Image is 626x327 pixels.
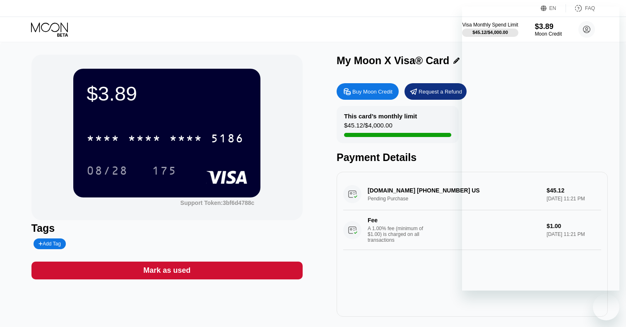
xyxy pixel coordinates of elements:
div: $3.89 [87,82,247,105]
div: Support Token: 3bf6d4788c [181,200,255,206]
div: Add Tag [39,241,61,247]
div: Request a Refund [419,88,462,95]
div: 08/28 [87,165,128,178]
div: 08/28 [80,160,134,181]
div: Buy Moon Credit [337,83,399,100]
div: Fee [368,217,426,224]
iframe: Mesajlaşma penceresini başlatma düğmesi, görüşme devam ediyor [593,294,619,320]
div: Mark as used [143,266,190,275]
iframe: Mesajlaşma penceresi [462,7,619,291]
div: FAQ [566,4,595,12]
div: 5186 [211,133,244,146]
div: Payment Details [337,151,608,163]
div: FAQ [585,5,595,11]
div: Tags [31,222,303,234]
div: FeeA 1.00% fee (minimum of $1.00) is charged on all transactions$1.00[DATE] 11:21 PM [343,210,601,250]
div: Support Token:3bf6d4788c [181,200,255,206]
div: 175 [146,160,183,181]
div: $45.12 / $4,000.00 [344,122,392,133]
div: Request a Refund [404,83,467,100]
div: A 1.00% fee (minimum of $1.00) is charged on all transactions [368,226,430,243]
div: Mark as used [31,262,303,279]
div: EN [549,5,556,11]
div: This card’s monthly limit [344,113,417,120]
div: Add Tag [34,238,66,249]
div: Buy Moon Credit [352,88,392,95]
div: My Moon X Visa® Card [337,55,449,67]
div: EN [541,4,566,12]
div: 175 [152,165,177,178]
